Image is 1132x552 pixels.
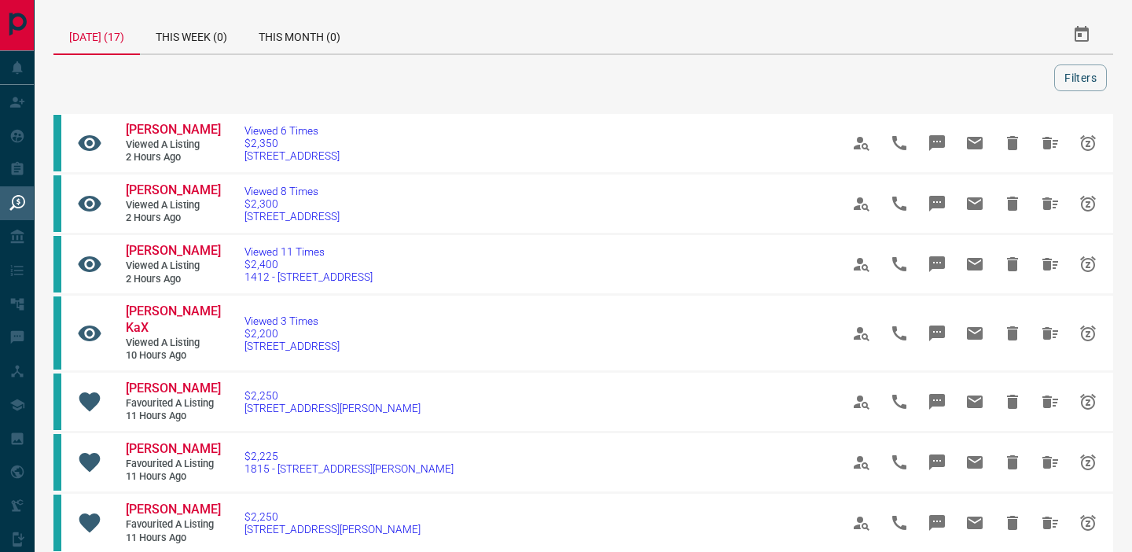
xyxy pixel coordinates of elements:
[244,137,340,149] span: $2,350
[956,315,994,352] span: Email
[843,245,880,283] span: View Profile
[53,374,61,430] div: condos.ca
[918,124,956,162] span: Message
[244,523,421,535] span: [STREET_ADDRESS][PERSON_NAME]
[956,185,994,223] span: Email
[126,199,220,212] span: Viewed a Listing
[126,243,220,259] a: [PERSON_NAME]
[956,443,994,481] span: Email
[994,443,1031,481] span: Hide
[126,470,220,484] span: 11 hours ago
[843,443,880,481] span: View Profile
[244,258,373,270] span: $2,400
[1031,185,1069,223] span: Hide All from Samuel Forsyth
[126,304,221,335] span: [PERSON_NAME] KaX
[843,383,880,421] span: View Profile
[244,185,340,197] span: Viewed 8 Times
[126,122,221,137] span: [PERSON_NAME]
[1069,185,1107,223] span: Snooze
[126,397,220,410] span: Favourited a Listing
[1069,504,1107,542] span: Snooze
[244,124,340,162] a: Viewed 6 Times$2,350[STREET_ADDRESS]
[53,16,140,55] div: [DATE] (17)
[918,185,956,223] span: Message
[994,504,1031,542] span: Hide
[918,504,956,542] span: Message
[994,185,1031,223] span: Hide
[1031,443,1069,481] span: Hide All from Michael Fox
[244,402,421,414] span: [STREET_ADDRESS][PERSON_NAME]
[918,383,956,421] span: Message
[956,245,994,283] span: Email
[244,149,340,162] span: [STREET_ADDRESS]
[1031,504,1069,542] span: Hide All from Michael Fox
[126,304,220,337] a: [PERSON_NAME] KaX
[956,383,994,421] span: Email
[880,315,918,352] span: Call
[126,259,220,273] span: Viewed a Listing
[244,315,340,327] span: Viewed 3 Times
[244,270,373,283] span: 1412 - [STREET_ADDRESS]
[53,236,61,293] div: condos.ca
[956,124,994,162] span: Email
[126,518,220,532] span: Favourited a Listing
[244,340,340,352] span: [STREET_ADDRESS]
[244,210,340,223] span: [STREET_ADDRESS]
[53,115,61,171] div: condos.ca
[244,450,454,462] span: $2,225
[880,383,918,421] span: Call
[53,434,61,491] div: condos.ca
[880,504,918,542] span: Call
[126,532,220,545] span: 11 hours ago
[994,383,1031,421] span: Hide
[244,510,421,523] span: $2,250
[126,122,220,138] a: [PERSON_NAME]
[126,381,220,397] a: [PERSON_NAME]
[1069,245,1107,283] span: Snooze
[126,502,221,517] span: [PERSON_NAME]
[956,504,994,542] span: Email
[126,502,220,518] a: [PERSON_NAME]
[244,327,340,340] span: $2,200
[244,450,454,475] a: $2,2251815 - [STREET_ADDRESS][PERSON_NAME]
[1031,124,1069,162] span: Hide All from Samuel Forsyth
[126,243,221,258] span: [PERSON_NAME]
[126,337,220,350] span: Viewed a Listing
[1031,383,1069,421] span: Hide All from Michael Fox
[126,441,221,456] span: [PERSON_NAME]
[994,315,1031,352] span: Hide
[918,245,956,283] span: Message
[243,16,356,53] div: This Month (0)
[126,182,220,199] a: [PERSON_NAME]
[918,315,956,352] span: Message
[1063,16,1101,53] button: Select Date Range
[880,443,918,481] span: Call
[1054,64,1107,91] button: Filters
[994,124,1031,162] span: Hide
[126,151,220,164] span: 2 hours ago
[1031,245,1069,283] span: Hide All from Samuel Forsyth
[1069,383,1107,421] span: Snooze
[126,212,220,225] span: 2 hours ago
[880,245,918,283] span: Call
[126,441,220,458] a: [PERSON_NAME]
[244,185,340,223] a: Viewed 8 Times$2,300[STREET_ADDRESS]
[1069,124,1107,162] span: Snooze
[53,296,61,370] div: condos.ca
[244,462,454,475] span: 1815 - [STREET_ADDRESS][PERSON_NAME]
[1031,315,1069,352] span: Hide All from Saptarshi KaX
[126,349,220,362] span: 10 hours ago
[244,389,421,414] a: $2,250[STREET_ADDRESS][PERSON_NAME]
[843,315,880,352] span: View Profile
[126,273,220,286] span: 2 hours ago
[126,381,221,396] span: [PERSON_NAME]
[244,124,340,137] span: Viewed 6 Times
[126,182,221,197] span: [PERSON_NAME]
[244,510,421,535] a: $2,250[STREET_ADDRESS][PERSON_NAME]
[918,443,956,481] span: Message
[843,504,880,542] span: View Profile
[244,245,373,283] a: Viewed 11 Times$2,4001412 - [STREET_ADDRESS]
[1069,443,1107,481] span: Snooze
[53,175,61,232] div: condos.ca
[880,185,918,223] span: Call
